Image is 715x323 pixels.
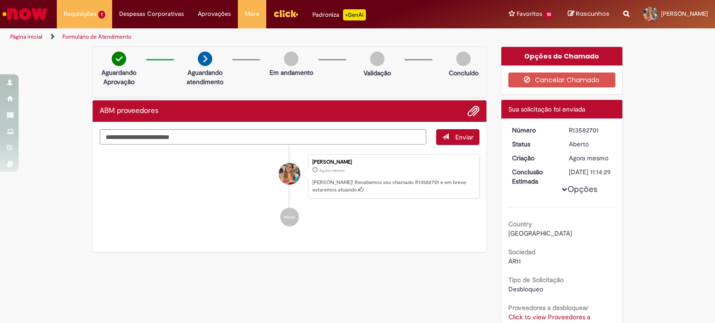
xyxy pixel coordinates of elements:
a: Rascunhos [568,10,609,19]
span: [PERSON_NAME] [661,10,708,18]
textarea: Digite sua mensagem aqui... [100,129,426,145]
span: Aprovações [198,9,231,19]
img: ServiceNow [1,5,49,23]
span: Enviar [455,133,473,141]
img: img-circle-grey.png [370,52,384,66]
b: Proveedores a desbloquear [508,303,588,312]
div: Elizabeth Cristina de Moraes [279,163,300,185]
p: Validação [364,68,391,78]
span: Favoritos [517,9,542,19]
dt: Conclusão Estimada [505,167,562,186]
p: Em andamento [270,68,313,77]
div: Opções do Chamado [501,47,623,66]
button: Cancelar Chamado [508,73,616,87]
img: click_logo_yellow_360x200.png [273,7,298,20]
ul: Trilhas de página [7,28,470,46]
dt: Número [505,125,562,135]
p: Aguardando Aprovação [96,68,142,86]
b: Tipo de Solicitação [508,276,564,284]
dt: Status [505,139,562,149]
span: Sua solicitação foi enviada [508,105,585,113]
span: Requisições [64,9,96,19]
span: 1 [98,11,105,19]
span: Agora mesmo [319,168,344,173]
a: Página inicial [10,33,42,40]
div: 30/09/2025 16:14:26 [569,153,612,163]
img: arrow-next.png [198,52,212,66]
p: +GenAi [343,9,366,20]
b: Sociedad [508,248,535,256]
time: 30/09/2025 16:14:26 [319,168,344,173]
p: Aguardando atendimento [182,68,228,86]
div: [DATE] 11:14:29 [569,167,612,177]
span: More [245,9,259,19]
div: [PERSON_NAME] [312,159,474,165]
a: Formulário de Atendimento [62,33,131,40]
span: [GEOGRAPHIC_DATA] [508,229,572,237]
p: [PERSON_NAME]! Recebemos seu chamado R13582701 e em breve estaremos atuando. [312,179,474,193]
span: Rascunhos [576,9,609,18]
button: Enviar [436,129,479,145]
li: Elizabeth Cristina de Moraes [100,154,479,199]
button: Adicionar anexos [467,105,479,117]
img: img-circle-grey.png [284,52,298,66]
span: Desbloqueo [508,285,543,293]
span: Agora mesmo [569,154,608,162]
span: Despesas Corporativas [119,9,184,19]
span: AR11 [508,257,521,265]
b: Country [508,220,532,228]
p: Concluído [449,68,479,78]
img: check-circle-green.png [112,52,126,66]
h2: ABM proveedores Histórico de tíquete [100,107,158,115]
div: Aberto [569,139,612,149]
img: img-circle-grey.png [456,52,471,66]
span: 10 [544,11,554,19]
dt: Criação [505,153,562,163]
div: R13582701 [569,125,612,135]
div: Padroniza [312,9,366,20]
ul: Histórico de tíquete [100,145,479,236]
